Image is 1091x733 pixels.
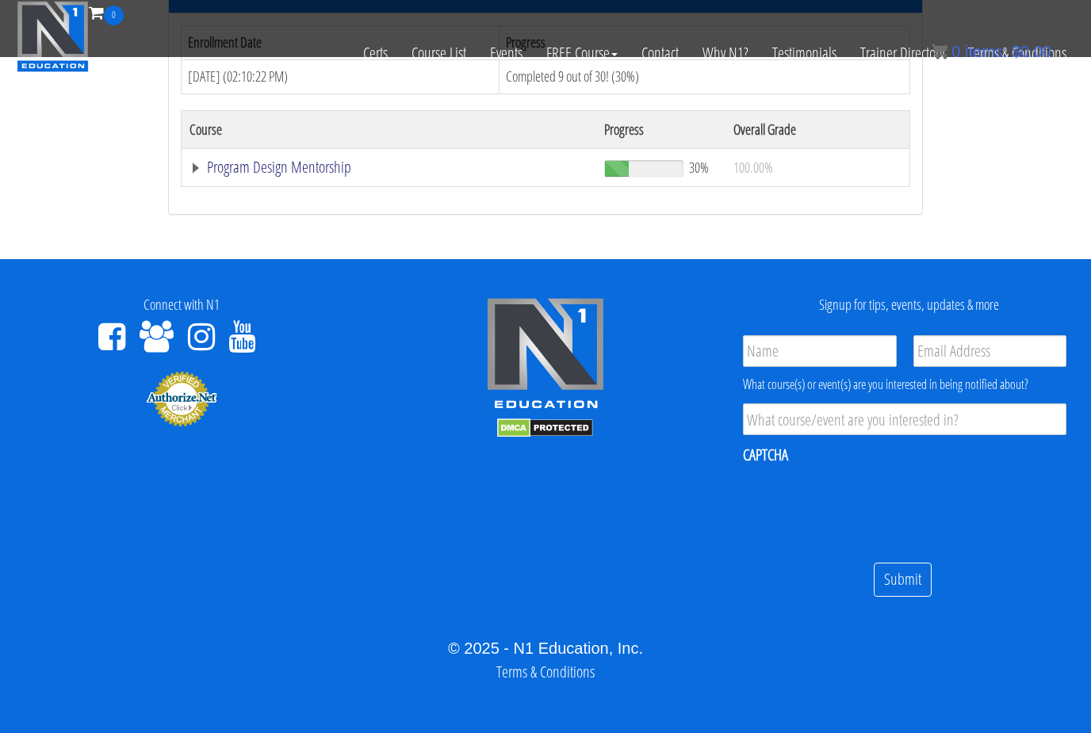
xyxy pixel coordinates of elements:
[691,25,760,81] a: Why N1?
[743,375,1066,394] div: What course(s) or event(s) are you interested in being notified about?
[182,110,597,148] th: Course
[743,445,788,465] label: CAPTCHA
[596,110,725,148] th: Progress
[951,43,960,60] span: 0
[104,6,124,25] span: 0
[739,297,1079,313] h4: Signup for tips, events, updates & more
[932,43,1051,60] a: 0 items: $0.00
[12,297,352,313] h4: Connect with N1
[1012,43,1020,60] span: $
[932,44,947,59] img: icon11.png
[874,563,932,597] input: Submit
[848,25,956,81] a: Trainer Directory
[743,335,896,367] input: Name
[1012,43,1051,60] bdi: 0.00
[534,25,630,81] a: FREE Course
[189,159,588,175] a: Program Design Mentorship
[956,25,1078,81] a: Terms & Conditions
[496,661,595,682] a: Terms & Conditions
[89,2,124,23] a: 0
[630,25,691,81] a: Contact
[146,370,217,427] img: Authorize.Net Merchant - Click to Verify
[689,158,709,176] span: 30%
[486,297,605,414] img: n1-edu-logo
[351,25,400,81] a: Certs
[478,25,534,81] a: Events
[725,110,909,148] th: Overall Grade
[743,403,1066,435] input: What course/event are you interested in?
[497,418,593,437] img: DMCA.com Protection Status
[760,25,848,81] a: Testimonials
[913,335,1066,367] input: Email Address
[17,1,89,72] img: n1-education
[743,475,984,537] iframe: reCAPTCHA
[12,636,1079,660] div: © 2025 - N1 Education, Inc.
[400,25,478,81] a: Course List
[725,148,909,186] td: 100.00%
[965,43,1007,60] span: items:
